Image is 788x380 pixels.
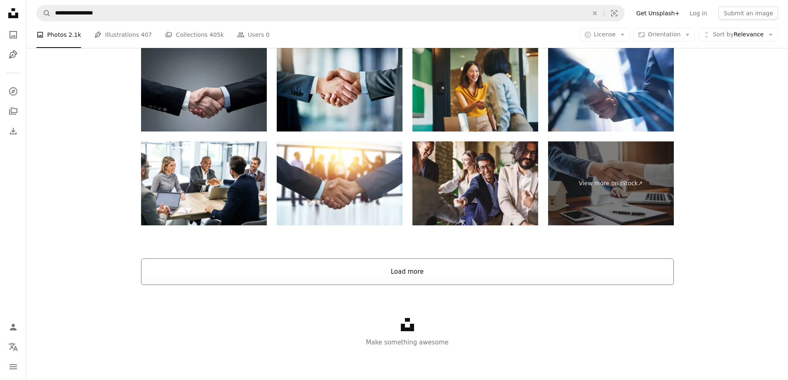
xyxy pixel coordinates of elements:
[237,22,270,48] a: Users 0
[141,30,152,39] span: 407
[633,28,695,41] button: Orientation
[412,48,538,132] img: Cheerful businesswomen shaking hands in meeting room
[277,141,402,225] img: Colleagues Shaking Hands In Office
[165,22,224,48] a: Collections 405k
[5,46,22,63] a: Illustrations
[631,7,685,20] a: Get Unsplash+
[5,5,22,23] a: Home — Unsplash
[37,5,51,21] button: Search Unsplash
[5,103,22,119] a: Collections
[5,26,22,43] a: Photos
[5,339,22,355] button: Language
[209,30,224,39] span: 405k
[719,7,778,20] button: Submit an image
[5,123,22,139] a: Download History
[5,319,22,335] a: Log in / Sign up
[26,337,788,347] p: Make something awesome
[685,7,712,20] a: Log in
[713,31,764,39] span: Relevance
[548,141,674,225] a: View more on iStock↗
[94,22,152,48] a: Illustrations 407
[580,28,630,41] button: License
[604,5,624,21] button: Visual search
[548,48,674,132] img: Businessmen making handshake with partner, greeting, dealing, merger and acquisition, business co...
[141,141,267,225] img: Happy businessmen shaking hands on a meeting in the office.
[412,141,538,225] img: Multicultural Business Professionals Celebrating Success
[586,5,604,21] button: Clear
[141,258,674,285] button: Load more
[5,358,22,375] button: Menu
[36,5,625,22] form: Find visuals sitewide
[594,31,616,38] span: License
[266,30,270,39] span: 0
[141,48,267,132] img: Business handshake
[698,28,778,41] button: Sort byRelevance
[5,83,22,100] a: Explore
[713,31,733,38] span: Sort by
[277,48,402,132] img: Building a network towards success
[648,31,680,38] span: Orientation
